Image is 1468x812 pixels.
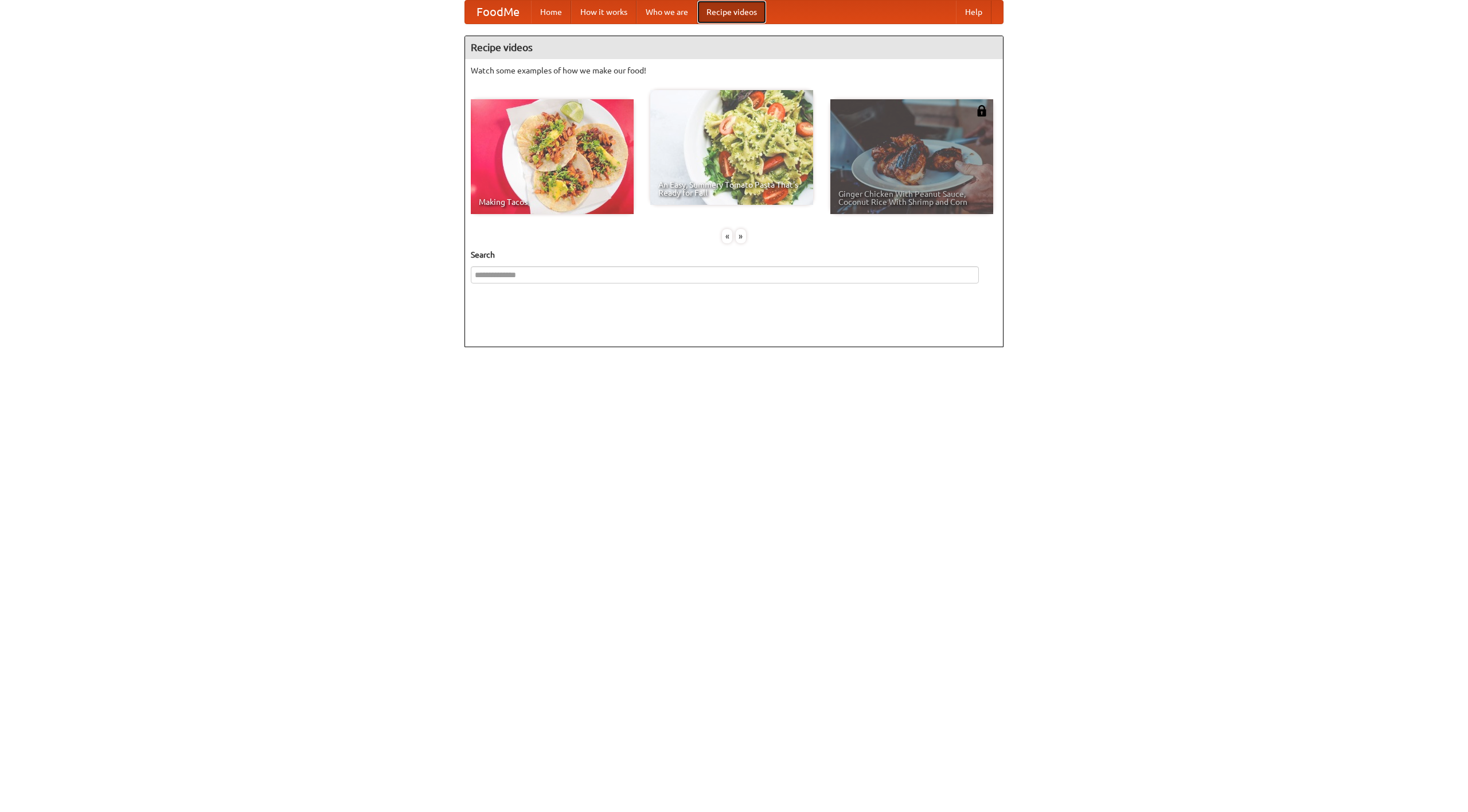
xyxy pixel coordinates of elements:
a: Making Tacos [471,99,634,214]
a: Recipe videos [697,1,766,24]
a: Home [531,1,571,24]
a: Help [956,1,991,24]
a: FoodMe [465,1,531,24]
div: « [722,229,732,243]
span: Making Tacos [479,198,626,206]
a: Who we are [637,1,697,24]
h4: Recipe videos [465,36,1003,59]
span: An Easy, Summery Tomato Pasta That's Ready for Fall [658,181,805,197]
a: An Easy, Summery Tomato Pasta That's Ready for Fall [650,90,813,205]
img: 483408.png [976,105,987,116]
h5: Search [471,249,997,261]
p: Watch some examples of how we make our food! [471,65,997,76]
a: How it works [571,1,637,24]
div: » [736,229,746,243]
